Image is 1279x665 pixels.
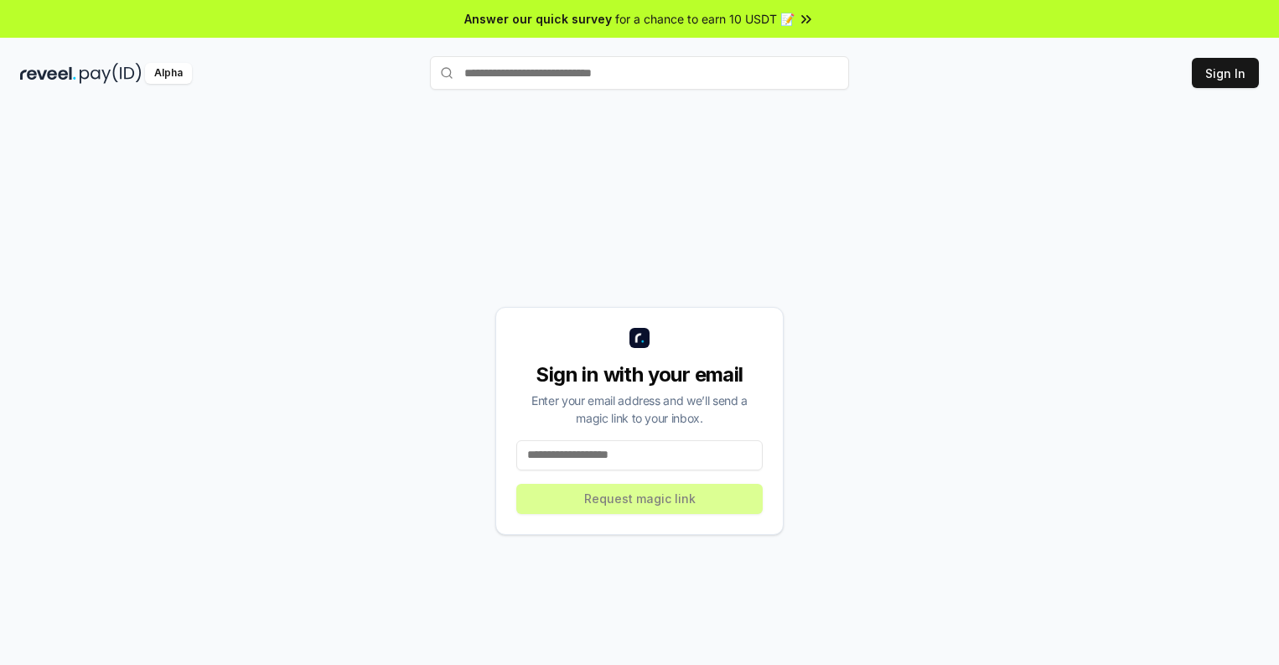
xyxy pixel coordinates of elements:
[464,10,612,28] span: Answer our quick survey
[145,63,192,84] div: Alpha
[20,63,76,84] img: reveel_dark
[629,328,650,348] img: logo_small
[80,63,142,84] img: pay_id
[516,392,763,427] div: Enter your email address and we’ll send a magic link to your inbox.
[1192,58,1259,88] button: Sign In
[516,361,763,388] div: Sign in with your email
[615,10,795,28] span: for a chance to earn 10 USDT 📝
